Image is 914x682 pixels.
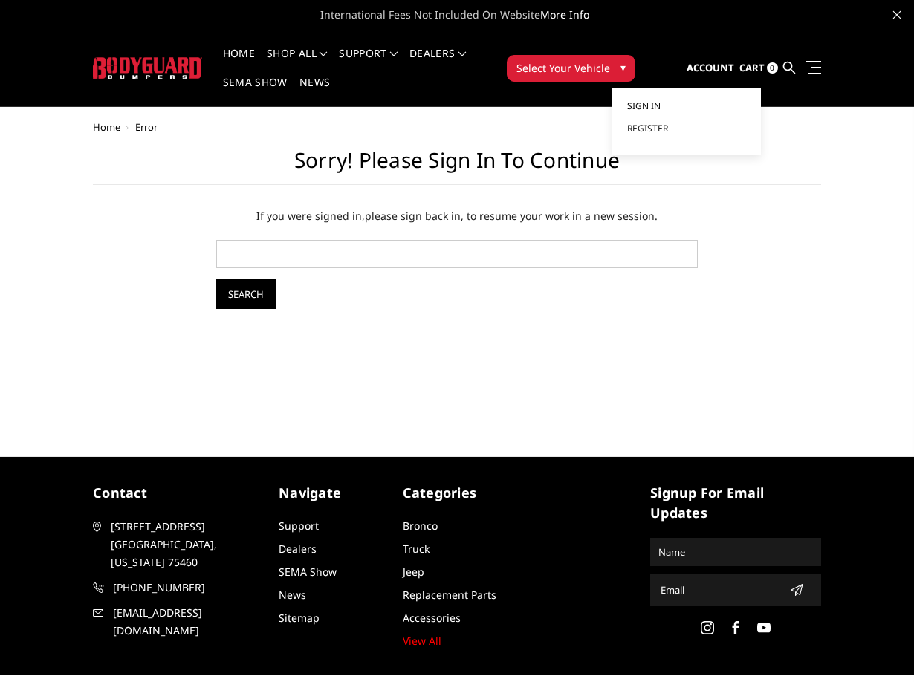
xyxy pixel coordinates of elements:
a: Support [339,48,398,77]
a: News [299,77,330,106]
a: Home [93,120,120,134]
a: Sitemap [279,611,320,625]
span: Register [627,122,668,134]
span: Select Your Vehicle [516,60,610,76]
a: Truck [403,542,430,556]
h1: Sorry! Please sign in to continue [93,148,821,185]
span: 0 [767,62,778,74]
a: News [279,588,306,602]
a: Account [687,48,734,88]
iframe: Chat Widget [840,611,914,682]
a: Jeep [403,565,424,579]
span: Sign in [627,100,661,112]
a: SEMA Show [223,77,288,106]
h5: Navigate [279,483,388,503]
span: Error [135,120,158,134]
span: Account [687,61,734,74]
span: ▾ [620,59,626,75]
span: [STREET_ADDRESS] [GEOGRAPHIC_DATA], [US_STATE] 75460 [111,518,261,571]
input: Name [652,540,819,564]
a: [PHONE_NUMBER] [93,579,264,597]
a: Cart 0 [739,48,778,88]
h5: signup for email updates [650,483,821,523]
a: Home [223,48,255,77]
p: If you were signed in, , to resume your work in a new session. [216,207,697,225]
a: Bronco [403,519,438,533]
a: shop all [267,48,327,77]
input: Email [655,578,784,602]
a: Replacement Parts [403,588,496,602]
img: BODYGUARD BUMPERS [93,57,202,79]
a: [EMAIL_ADDRESS][DOMAIN_NAME] [93,604,264,640]
a: SEMA Show [279,565,337,579]
a: View All [403,634,441,648]
h5: contact [93,483,264,503]
a: Accessories [403,611,461,625]
a: Register [627,117,746,140]
a: Dealers [409,48,466,77]
a: Support [279,519,319,533]
span: [EMAIL_ADDRESS][DOMAIN_NAME] [113,604,263,640]
a: Dealers [279,542,317,556]
input: Search [216,279,276,309]
h5: Categories [403,483,512,503]
span: [PHONE_NUMBER] [113,579,263,597]
a: More Info [540,7,589,22]
button: Select Your Vehicle [507,55,635,82]
a: please sign back in [365,209,461,223]
a: Sign in [627,95,746,117]
span: Cart [739,61,765,74]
